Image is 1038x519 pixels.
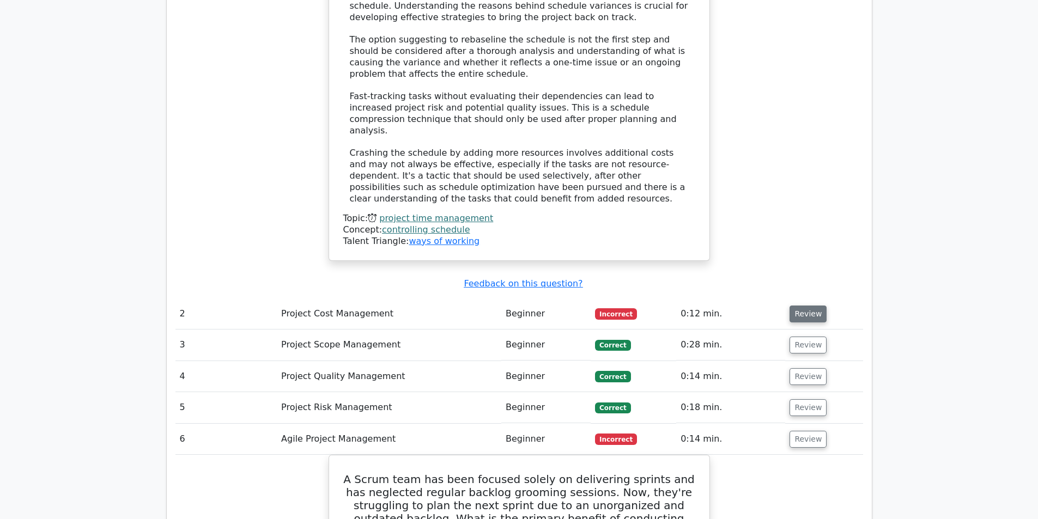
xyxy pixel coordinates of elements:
td: 4 [175,361,277,392]
button: Review [790,306,827,322]
td: Project Quality Management [277,361,501,392]
a: project time management [379,213,493,223]
td: 0:12 min. [676,298,785,329]
td: 0:28 min. [676,329,785,361]
span: Incorrect [595,308,637,319]
button: Review [790,431,827,448]
td: Beginner [501,361,591,392]
div: Talent Triangle: [343,213,695,247]
td: Beginner [501,329,591,361]
td: 2 [175,298,277,329]
span: Incorrect [595,433,637,444]
td: 0:14 min. [676,361,785,392]
span: Correct [595,371,630,382]
td: Project Cost Management [277,298,501,329]
td: 0:18 min. [676,392,785,423]
a: controlling schedule [382,224,470,235]
td: Beginner [501,392,591,423]
span: Correct [595,402,630,413]
td: Project Risk Management [277,392,501,423]
div: Topic: [343,213,695,224]
td: Agile Project Management [277,424,501,455]
td: 6 [175,424,277,455]
td: 3 [175,329,277,361]
a: ways of working [409,236,479,246]
td: Project Scope Management [277,329,501,361]
span: Correct [595,340,630,351]
button: Review [790,368,827,385]
td: 0:14 min. [676,424,785,455]
a: Feedback on this question? [464,278,582,289]
button: Review [790,337,827,353]
td: Beginner [501,424,591,455]
td: 5 [175,392,277,423]
div: Concept: [343,224,695,236]
td: Beginner [501,298,591,329]
button: Review [790,399,827,416]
